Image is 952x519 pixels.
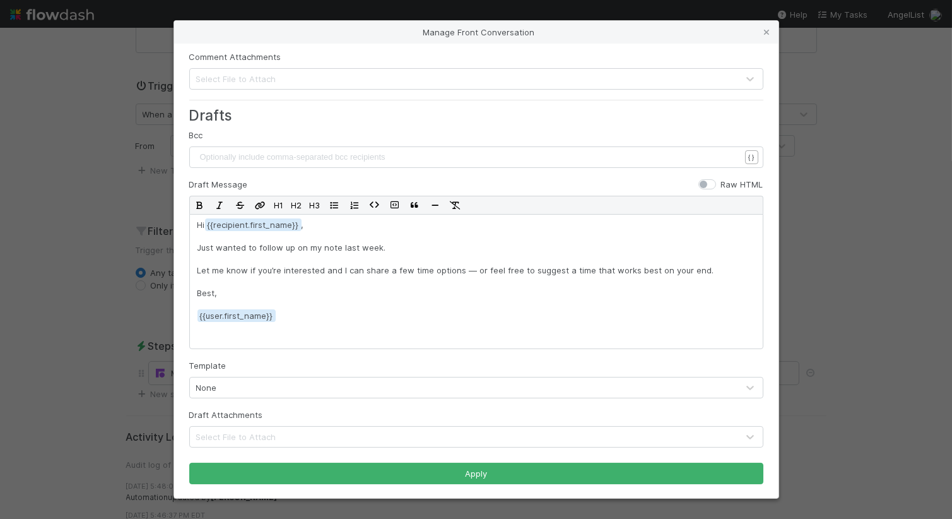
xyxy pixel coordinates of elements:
button: Remove Format [445,196,466,214]
p: Hi , [197,218,755,231]
p: Just wanted to follow up on my note last week. [197,241,755,254]
label: Draft Message [189,178,248,191]
p: Best, [197,287,755,299]
label: Comment Attachments [189,51,281,63]
p: Let me know if you’re interested and I can share a few time options — or feel free to suggest a t... [197,264,755,277]
button: Edit Link [250,196,271,214]
button: Blockquote [405,196,425,214]
button: H1 [271,196,288,214]
div: Select File to Attach [196,73,276,85]
div: None [196,381,217,394]
label: Template [189,359,226,372]
button: Apply [189,463,763,484]
button: Bold [190,196,210,214]
div: Select File to Attach [196,431,276,443]
button: Italic [210,196,230,214]
label: Draft Attachments [189,409,263,421]
button: { } [745,150,758,164]
span: {{user.first_name [197,309,276,322]
button: H3 [306,196,324,214]
div: Manage Front Conversation [174,21,779,44]
button: Strikethrough [230,196,250,214]
button: H2 [288,196,306,214]
h3: Drafts [189,107,763,124]
button: Bullet List [324,196,344,214]
button: Ordered List [344,196,365,214]
button: Code Block [385,196,405,214]
button: Code [365,196,385,214]
span: {{recipient.first_name [205,218,302,231]
label: Bcc [189,129,203,141]
button: Horizontal Rule [425,196,445,214]
label: Raw HTML [721,178,763,191]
